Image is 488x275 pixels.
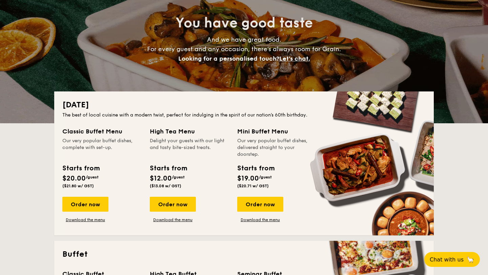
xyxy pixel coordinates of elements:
[237,197,283,212] div: Order now
[237,174,259,183] span: $19.00
[150,127,229,136] div: High Tea Menu
[430,256,464,263] span: Chat with us
[62,249,426,260] h2: Buffet
[62,174,86,183] span: $20.00
[62,197,108,212] div: Order now
[62,112,426,119] div: The best of local cuisine with a modern twist, perfect for indulging in the spirit of our nation’...
[150,184,181,188] span: ($13.08 w/ GST)
[62,127,142,136] div: Classic Buffet Menu
[279,55,310,62] span: Let's chat.
[147,36,341,62] span: And we have great food. For every guest and any occasion, there’s always room for Grain.
[150,137,229,158] div: Delight your guests with our light and tasty bite-sized treats.
[150,197,196,212] div: Order now
[259,175,272,179] span: /guest
[62,137,142,158] div: Our very popular buffet dishes, complete with set-up.
[150,217,196,223] a: Download the menu
[237,184,269,188] span: ($20.71 w/ GST)
[62,184,94,188] span: ($21.80 w/ GST)
[424,252,480,267] button: Chat with us🦙
[176,15,313,31] span: You have good taste
[178,55,279,62] span: Looking for a personalised touch?
[62,217,108,223] a: Download the menu
[62,163,99,173] div: Starts from
[62,100,426,110] h2: [DATE]
[237,163,274,173] div: Starts from
[86,175,99,179] span: /guest
[237,127,317,136] div: Mini Buffet Menu
[466,256,474,263] span: 🦙
[237,217,283,223] a: Download the menu
[150,163,187,173] div: Starts from
[237,137,317,158] div: Our very popular buffet dishes, delivered straight to your doorstep.
[150,174,172,183] span: $12.00
[172,175,185,179] span: /guest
